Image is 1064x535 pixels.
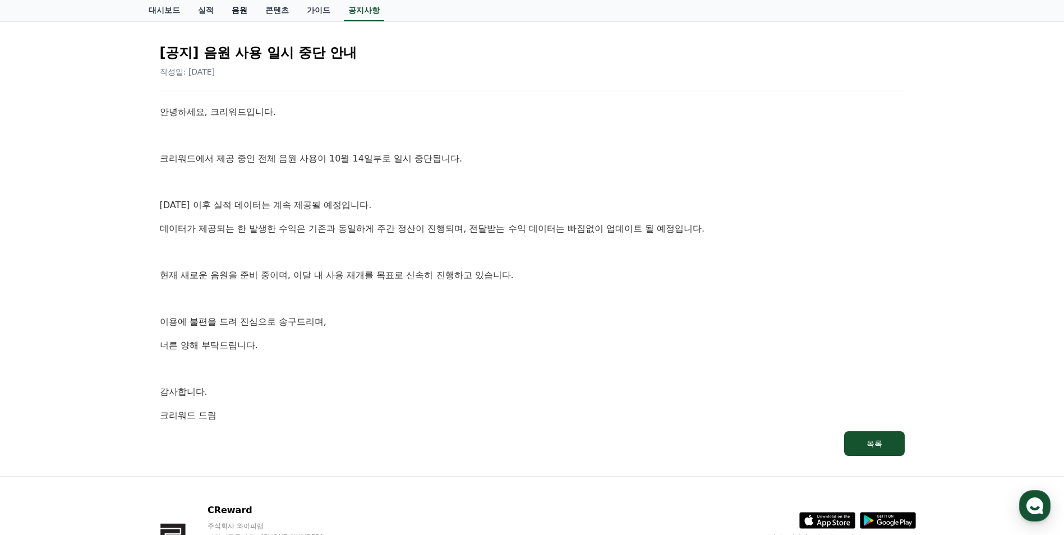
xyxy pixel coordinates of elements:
p: 데이터가 제공되는 한 발생한 수익은 기존과 동일하게 주간 정산이 진행되며, 전달받는 수익 데이터는 빠짐없이 업데이트 될 예정입니다. [160,222,905,236]
span: 설정 [173,372,187,381]
a: 목록 [160,431,905,456]
p: 크리워드에서 제공 중인 전체 음원 사용이 10월 14일부로 일시 중단됩니다. [160,151,905,166]
p: [DATE] 이후 실적 데이터는 계속 제공될 예정입니다. [160,198,905,213]
span: 홈 [35,372,42,381]
a: 대화 [74,356,145,384]
span: 대화 [103,373,116,382]
span: 작성일: [DATE] [160,67,215,76]
p: 감사합니다. [160,385,905,399]
div: 목록 [867,438,882,449]
a: 홈 [3,356,74,384]
p: CReward [208,504,344,517]
a: 설정 [145,356,215,384]
h2: [공지] 음원 사용 일시 중단 안내 [160,44,905,62]
p: 주식회사 와이피랩 [208,522,344,531]
p: 안녕하세요, 크리워드입니다. [160,105,905,119]
p: 현재 새로운 음원을 준비 중이며, 이달 내 사용 재개를 목표로 신속히 진행하고 있습니다. [160,268,905,283]
p: 크리워드 드림 [160,408,905,423]
p: 이용에 불편을 드려 진심으로 송구드리며, [160,315,905,329]
p: 너른 양해 부탁드립니다. [160,338,905,353]
button: 목록 [844,431,905,456]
